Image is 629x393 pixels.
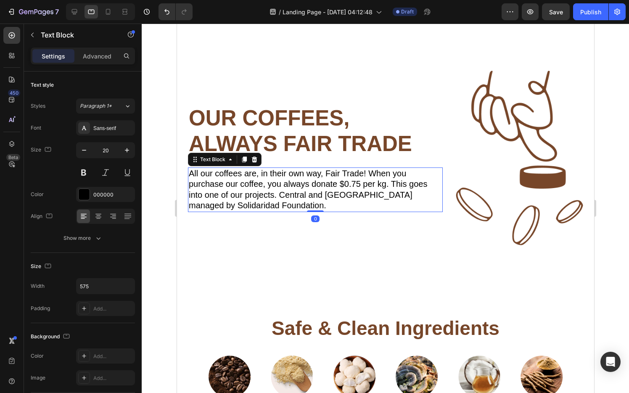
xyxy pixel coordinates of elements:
[156,332,198,374] img: gempages_581165409701462953-e43ed54b-c5ef-442e-97d1-fe5e089c7c1e.png
[83,52,111,61] p: Advanced
[31,191,44,198] div: Color
[31,282,45,290] div: Width
[549,8,563,16] span: Save
[401,8,414,16] span: Draft
[93,125,133,132] div: Sans-serif
[77,279,135,294] input: Auto
[542,3,570,20] button: Save
[219,332,261,374] img: gempages_581165409701462953-a617ea16-d608-4b2d-b669-d73e92a1cb1c.png
[63,234,103,242] div: Show more
[344,332,386,374] img: gempages_581165409701462953-8b2d5ee7-29d8-4a04-8bda-2ec39bae98f4.png
[177,24,594,393] iframe: Design area
[31,374,45,382] div: Image
[76,98,135,114] button: Paragraph 1*
[80,102,112,110] span: Paragraph 1*
[31,211,54,222] div: Align
[6,154,20,161] div: Beta
[580,8,601,16] div: Publish
[55,7,59,17] p: 7
[31,305,50,312] div: Padding
[8,90,20,96] div: 450
[31,102,45,110] div: Styles
[42,52,65,61] p: Settings
[94,332,136,374] img: gempages_581165409701462953-60faf33c-8483-4e2a-91db-ae18538e58dd.png
[31,261,53,272] div: Size
[281,332,323,374] img: gempages_581165409701462953-b6d1367a-e848-4fa1-8208-2af54b68b9f0.png
[573,3,608,20] button: Publish
[279,47,406,222] img: gempages_581165409701462953-0972f079-1179-4c24-bb70-d8e0b07fa586.png
[93,353,133,360] div: Add...
[159,3,193,20] div: Undo/Redo
[279,8,281,16] span: /
[283,8,373,16] span: Landing Page - [DATE] 04:12:48
[31,352,44,360] div: Color
[93,305,133,313] div: Add...
[25,292,392,317] h2: safe & clean ingredients
[3,3,63,20] button: 7
[31,81,54,89] div: Text style
[32,332,74,374] img: gempages_581165409701462953-b7d44bbd-5a7f-4bed-acc8-f33637f4cb7e.png
[600,352,621,372] div: Open Intercom Messenger
[93,191,133,199] div: 000000
[31,231,135,246] button: Show more
[31,144,53,156] div: Size
[41,30,112,40] p: Text Block
[31,331,71,343] div: Background
[93,374,133,382] div: Add...
[31,124,41,132] div: Font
